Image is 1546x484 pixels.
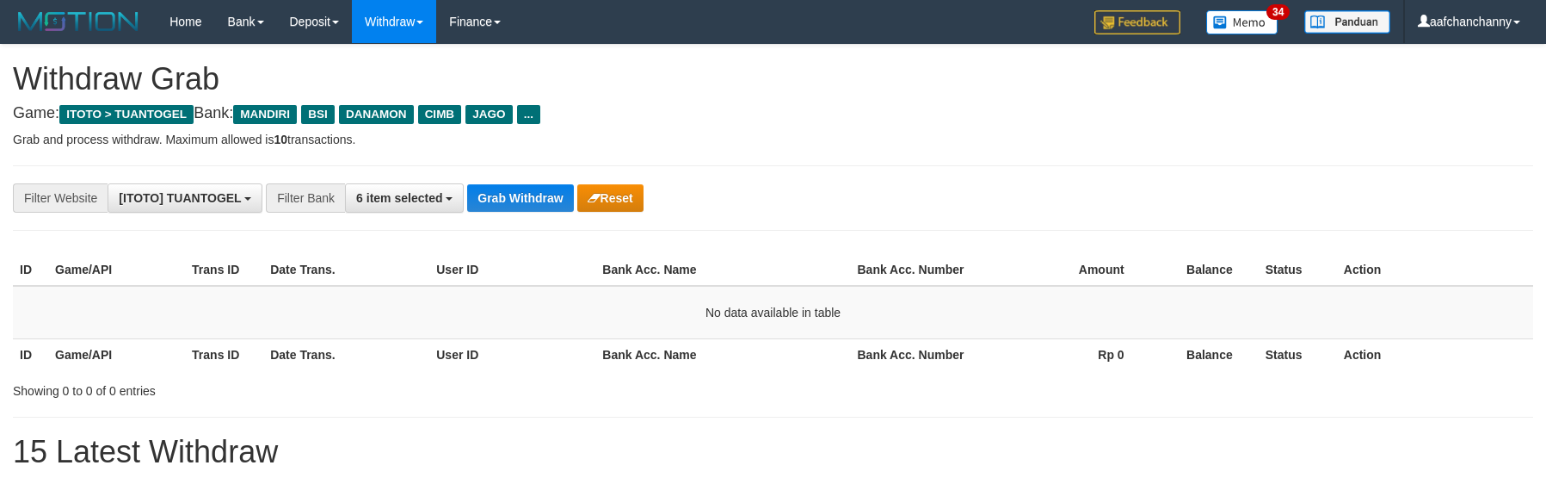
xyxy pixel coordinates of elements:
[339,105,414,124] span: DANAMON
[185,338,263,370] th: Trans ID
[13,435,1533,469] h1: 15 Latest Withdraw
[850,254,987,286] th: Bank Acc. Number
[345,183,464,213] button: 6 item selected
[1150,338,1259,370] th: Balance
[274,133,287,146] strong: 10
[595,338,850,370] th: Bank Acc. Name
[13,338,48,370] th: ID
[1094,10,1180,34] img: Feedback.jpg
[13,62,1533,96] h1: Withdraw Grab
[48,338,185,370] th: Game/API
[13,254,48,286] th: ID
[1337,338,1533,370] th: Action
[595,254,850,286] th: Bank Acc. Name
[233,105,297,124] span: MANDIRI
[13,375,631,400] div: Showing 0 to 0 of 0 entries
[1259,338,1337,370] th: Status
[263,338,429,370] th: Date Trans.
[301,105,335,124] span: BSI
[356,191,442,205] span: 6 item selected
[13,9,144,34] img: MOTION_logo.png
[13,105,1533,122] h4: Game: Bank:
[266,183,345,213] div: Filter Bank
[59,105,194,124] span: ITOTO > TUANTOGEL
[108,183,262,213] button: [ITOTO] TUANTOGEL
[48,254,185,286] th: Game/API
[429,254,595,286] th: User ID
[13,183,108,213] div: Filter Website
[263,254,429,286] th: Date Trans.
[13,131,1533,148] p: Grab and process withdraw. Maximum allowed is transactions.
[467,184,573,212] button: Grab Withdraw
[1259,254,1337,286] th: Status
[1266,4,1290,20] span: 34
[13,286,1533,339] td: No data available in table
[465,105,512,124] span: JAGO
[850,338,987,370] th: Bank Acc. Number
[517,105,540,124] span: ...
[418,105,462,124] span: CIMB
[1206,10,1278,34] img: Button%20Memo.svg
[988,338,1150,370] th: Rp 0
[1150,254,1259,286] th: Balance
[1337,254,1533,286] th: Action
[1304,10,1390,34] img: panduan.png
[119,191,241,205] span: [ITOTO] TUANTOGEL
[185,254,263,286] th: Trans ID
[429,338,595,370] th: User ID
[577,184,644,212] button: Reset
[988,254,1150,286] th: Amount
